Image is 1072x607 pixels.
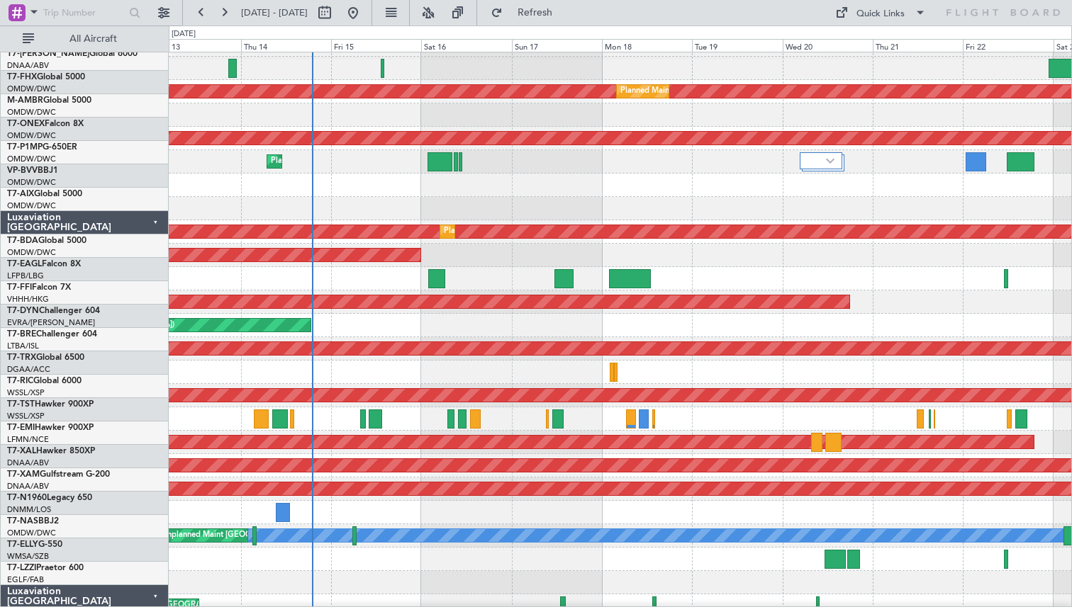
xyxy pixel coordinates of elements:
[7,260,81,268] a: T7-EAGLFalcon 8X
[7,494,92,502] a: T7-N1960Legacy 650
[7,424,94,432] a: T7-EMIHawker 900XP
[7,307,39,315] span: T7-DYN
[7,458,49,468] a: DNAA/ABV
[692,39,782,52] div: Tue 19
[7,353,36,362] span: T7-TRX
[7,330,36,339] span: T7-BRE
[856,7,905,21] div: Quick Links
[7,271,44,281] a: LFPB/LBG
[7,143,77,152] a: T7-P1MPG-650ER
[826,158,834,164] img: arrow-gray.svg
[7,107,56,118] a: OMDW/DWC
[7,294,49,305] a: VHHH/HKG
[7,564,36,572] span: T7-LZZI
[7,317,95,328] a: EVRA/[PERSON_NAME]
[7,447,95,455] a: T7-XALHawker 850XP
[7,400,94,409] a: T7-TSTHawker 900XP
[7,447,36,455] span: T7-XAL
[7,120,84,128] a: T7-ONEXFalcon 8X
[241,39,331,52] div: Thu 14
[172,28,196,40] div: [DATE]
[7,50,138,58] a: T7-[PERSON_NAME]Global 6000
[828,1,933,24] button: Quick Links
[7,237,38,245] span: T7-BDA
[7,84,56,94] a: OMDW/DWC
[7,166,38,175] span: VP-BVV
[620,81,760,102] div: Planned Maint Dubai (Al Maktoum Intl)
[421,39,511,52] div: Sat 16
[7,564,84,572] a: T7-LZZIPraetor 600
[7,377,82,385] a: T7-RICGlobal 6000
[7,540,38,549] span: T7-ELLY
[7,283,32,292] span: T7-FFI
[7,50,89,58] span: T7-[PERSON_NAME]
[7,190,34,198] span: T7-AIX
[783,39,873,52] div: Wed 20
[7,481,49,492] a: DNAA/ABV
[7,330,97,339] a: T7-BREChallenger 604
[7,177,56,188] a: OMDW/DWC
[7,237,86,245] a: T7-BDAGlobal 5000
[7,517,59,526] a: T7-NASBBJ2
[7,96,43,105] span: M-AMBR
[7,387,45,398] a: WSSL/XSP
[963,39,1053,52] div: Fri 22
[7,574,44,585] a: EGLF/FAB
[7,424,35,432] span: T7-EMI
[873,39,963,52] div: Thu 21
[7,60,49,71] a: DNAA/ABV
[7,96,91,105] a: M-AMBRGlobal 5000
[7,353,84,362] a: T7-TRXGlobal 6500
[16,28,154,50] button: All Aircraft
[331,39,421,52] div: Fri 15
[7,190,82,198] a: T7-AIXGlobal 5000
[7,283,71,292] a: T7-FFIFalcon 7X
[7,143,43,152] span: T7-P1MP
[512,39,602,52] div: Sun 17
[7,551,49,562] a: WMSA/SZB
[444,221,584,242] div: Planned Maint Dubai (Al Maktoum Intl)
[7,434,49,445] a: LFMN/NCE
[7,260,42,268] span: T7-EAGL
[602,39,692,52] div: Mon 18
[7,517,38,526] span: T7-NAS
[7,504,51,515] a: DNMM/LOS
[7,494,47,502] span: T7-N1960
[7,540,62,549] a: T7-ELLYG-550
[484,1,569,24] button: Refresh
[506,8,565,18] span: Refresh
[7,341,39,351] a: LTBA/ISL
[7,130,56,141] a: OMDW/DWC
[7,400,35,409] span: T7-TST
[7,166,58,175] a: VP-BVVBBJ1
[7,154,56,164] a: OMDW/DWC
[7,247,56,258] a: OMDW/DWC
[37,34,150,44] span: All Aircraft
[150,39,240,52] div: Wed 13
[7,377,33,385] span: T7-RIC
[7,364,50,375] a: DGAA/ACC
[7,411,45,421] a: WSSL/XSP
[7,73,37,81] span: T7-FHX
[7,528,56,538] a: OMDW/DWC
[7,73,85,81] a: T7-FHXGlobal 5000
[43,2,125,23] input: Trip Number
[7,200,56,211] a: OMDW/DWC
[7,470,40,479] span: T7-XAM
[7,120,45,128] span: T7-ONEX
[271,151,411,172] div: Planned Maint Dubai (Al Maktoum Intl)
[7,470,110,479] a: T7-XAMGulfstream G-200
[241,6,308,19] span: [DATE] - [DATE]
[7,307,100,315] a: T7-DYNChallenger 604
